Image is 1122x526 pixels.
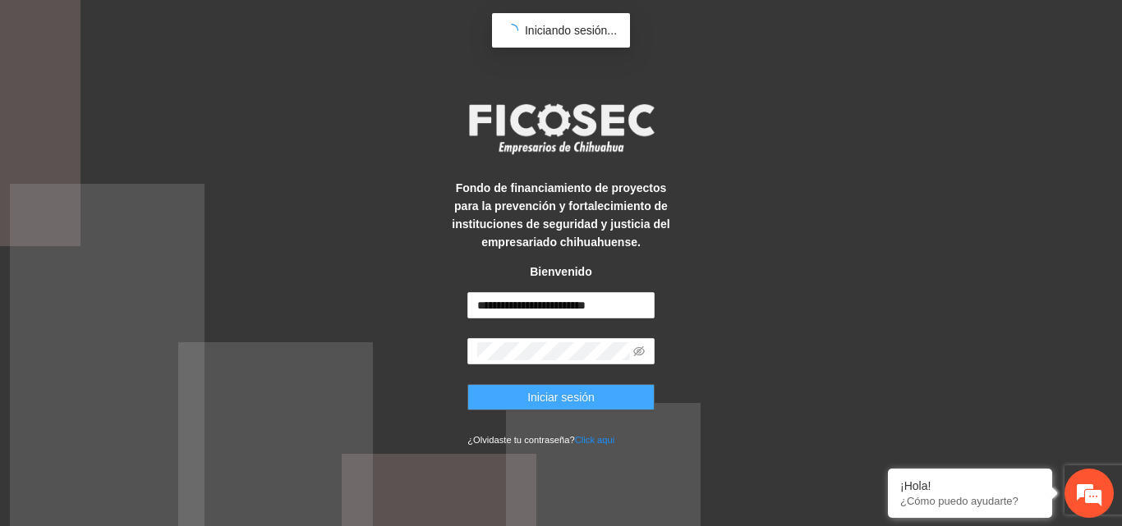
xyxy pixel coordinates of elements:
[525,24,617,37] span: Iniciando sesión...
[458,98,664,159] img: logo
[452,181,669,249] strong: Fondo de financiamiento de proyectos para la prevención y fortalecimiento de instituciones de seg...
[467,435,614,445] small: ¿Olvidaste tu contraseña?
[8,351,313,409] textarea: Escriba su mensaje y pulse “Intro”
[530,265,591,278] strong: Bienvenido
[85,84,276,105] div: Chatee con nosotros ahora
[95,171,227,336] span: Estamos en línea.
[633,345,645,357] span: eye-invisible
[504,23,519,38] span: loading
[900,479,1040,492] div: ¡Hola!
[900,495,1040,507] p: ¿Cómo puedo ayudarte?
[575,435,615,445] a: Click aqui
[269,8,309,48] div: Minimizar ventana de chat en vivo
[527,388,595,406] span: Iniciar sesión
[467,384,655,410] button: Iniciar sesión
